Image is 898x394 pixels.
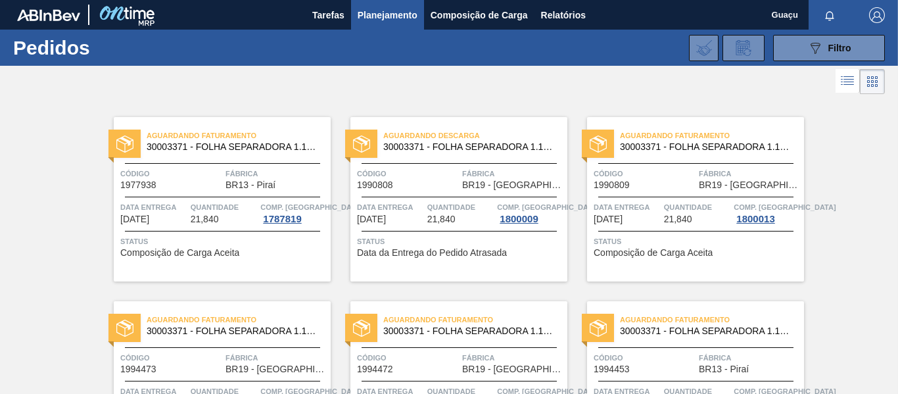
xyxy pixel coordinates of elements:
span: 17/08/2025 [357,214,386,224]
span: Quantidade [191,201,258,214]
span: 1977938 [120,180,156,190]
span: Aguardando Faturamento [383,313,567,326]
span: Data entrega [120,201,187,214]
span: Fábrica [225,351,327,364]
span: Aguardando Faturamento [620,129,804,142]
img: status [116,320,133,337]
span: Relatórios [541,7,586,23]
span: Fábrica [699,167,801,180]
a: Comp. [GEOGRAPHIC_DATA]1800009 [497,201,564,224]
span: 01/08/2025 [120,214,149,224]
span: Comp. Carga [260,201,362,214]
span: Comp. Carga [497,201,599,214]
span: BR19 - Nova Rio [462,180,564,190]
span: 1990809 [594,180,630,190]
div: Importar Negociações dos Pedidos [689,35,719,61]
span: 21,840 [664,214,692,224]
span: Código [594,351,696,364]
span: Filtro [828,43,851,53]
span: Status [594,235,801,248]
span: Código [120,167,222,180]
a: statusAguardando Descarga30003371 - FOLHA SEPARADORA 1.175 mm x 980 mm;Código1990808FábricaBR19 -... [331,117,567,282]
div: Solicitação de Revisão de Pedidos [722,35,765,61]
div: 1800009 [497,214,540,224]
img: TNhmsLtSVTkK8tSr43FrP2fwEKptu5GPRR3wAAAABJRU5ErkJggg== [17,9,80,21]
span: Data da Entrega do Pedido Atrasada [357,248,507,258]
img: status [116,135,133,153]
span: BR19 - Nova Rio [462,364,564,374]
span: 1994473 [120,364,156,374]
span: 1994453 [594,364,630,374]
span: 30003371 - FOLHA SEPARADORA 1.175 mm x 980 mm; [147,142,320,152]
a: statusAguardando Faturamento30003371 - FOLHA SEPARADORA 1.175 mm x 980 mm;Código1977938FábricaBR1... [94,117,331,282]
a: Comp. [GEOGRAPHIC_DATA]1800013 [734,201,801,224]
span: Composição de Carga [431,7,528,23]
span: Status [357,235,564,248]
span: BR19 - Nova Rio [699,180,801,190]
span: 21,840 [427,214,456,224]
h1: Pedidos [13,40,197,55]
span: BR19 - Nova Rio [225,364,327,374]
img: status [590,320,607,337]
span: Aguardando Faturamento [147,313,331,326]
span: 1994472 [357,364,393,374]
span: Código [120,351,222,364]
a: Comp. [GEOGRAPHIC_DATA]1787819 [260,201,327,224]
span: Data entrega [594,201,661,214]
span: 18/08/2025 [594,214,623,224]
span: Quantidade [427,201,494,214]
span: 30003371 - FOLHA SEPARADORA 1.175 mm x 980 mm; [383,326,557,336]
span: BR13 - Piraí [225,180,275,190]
span: 30003371 - FOLHA SEPARADORA 1.175 mm x 980 mm; [383,142,557,152]
span: Código [357,167,459,180]
span: Quantidade [664,201,731,214]
img: status [353,320,370,337]
span: 1990808 [357,180,393,190]
span: Status [120,235,327,248]
span: Fábrica [462,351,564,364]
span: Composição de Carga Aceita [120,248,239,258]
span: Comp. Carga [734,201,836,214]
div: 1800013 [734,214,777,224]
img: status [353,135,370,153]
span: 21,840 [191,214,219,224]
span: Código [357,351,459,364]
span: 30003371 - FOLHA SEPARADORA 1.175 mm x 980 mm; [620,326,793,336]
div: Visão em Lista [836,69,860,94]
span: Fábrica [699,351,801,364]
img: status [590,135,607,153]
img: Logout [869,7,885,23]
button: Filtro [773,35,885,61]
span: BR13 - Piraí [699,364,749,374]
span: Fábrica [225,167,327,180]
span: Composição de Carga Aceita [594,248,713,258]
span: Fábrica [462,167,564,180]
div: Visão em Cards [860,69,885,94]
span: 30003371 - FOLHA SEPARADORA 1.175 mm x 980 mm; [147,326,320,336]
span: 30003371 - FOLHA SEPARADORA 1.175 mm x 980 mm; [620,142,793,152]
button: Notificações [809,6,851,24]
a: statusAguardando Faturamento30003371 - FOLHA SEPARADORA 1.175 mm x 980 mm;Código1990809FábricaBR1... [567,117,804,282]
span: Aguardando Faturamento [147,129,331,142]
span: Aguardando Faturamento [620,313,804,326]
div: 1787819 [260,214,304,224]
span: Aguardando Descarga [383,129,567,142]
span: Planejamento [358,7,417,23]
span: Tarefas [312,7,344,23]
span: Código [594,167,696,180]
span: Data entrega [357,201,424,214]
